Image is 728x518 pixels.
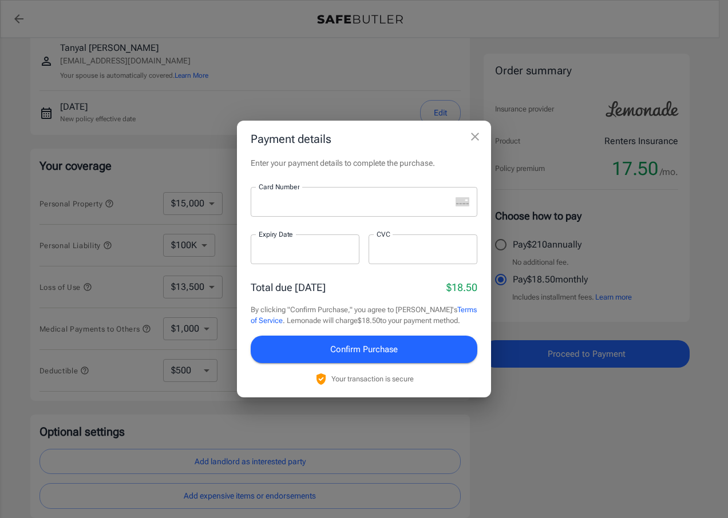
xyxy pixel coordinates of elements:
iframe: Secure card number input frame [259,196,451,207]
p: Total due [DATE] [251,280,326,295]
button: Confirm Purchase [251,336,477,363]
label: Expiry Date [259,229,293,239]
iframe: Secure CVC input frame [377,244,469,254]
svg: unknown [456,197,469,206]
label: CVC [377,229,390,239]
p: Your transaction is secure [331,373,414,384]
iframe: Secure expiration date input frame [259,244,351,254]
p: By clicking "Confirm Purchase," you agree to [PERSON_NAME]'s . Lemonade will charge $18.50 to you... [251,304,477,326]
h2: Payment details [237,121,491,157]
button: close [464,125,486,148]
p: Enter your payment details to complete the purchase. [251,157,477,169]
span: Confirm Purchase [330,342,398,357]
label: Card Number [259,182,299,192]
p: $18.50 [446,280,477,295]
